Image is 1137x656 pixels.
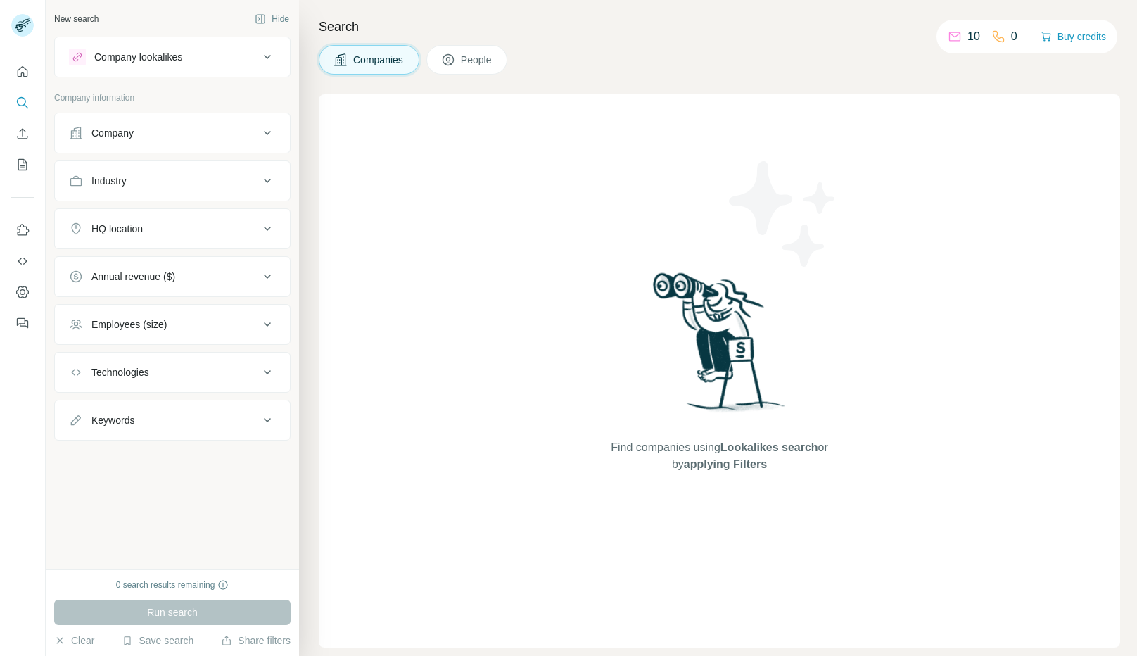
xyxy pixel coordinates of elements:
button: Company lookalikes [55,40,290,74]
button: Annual revenue ($) [55,260,290,294]
button: Industry [55,164,290,198]
button: Save search [122,633,193,648]
img: Surfe Illustration - Stars [720,151,846,277]
span: applying Filters [684,458,767,470]
span: People [461,53,493,67]
button: Keywords [55,403,290,437]
button: Hide [245,8,299,30]
button: Employees (size) [55,308,290,341]
div: Annual revenue ($) [91,270,175,284]
button: My lists [11,152,34,177]
div: Industry [91,174,127,188]
button: Dashboard [11,279,34,305]
span: Lookalikes search [720,441,818,453]
div: Company lookalikes [94,50,182,64]
button: Company [55,116,290,150]
button: Clear [54,633,94,648]
p: 10 [967,28,980,45]
span: Find companies using or by [606,439,832,473]
div: HQ location [91,222,143,236]
div: Technologies [91,365,149,379]
img: Surfe Illustration - Woman searching with binoculars [647,269,793,426]
div: Company [91,126,134,140]
button: Share filters [221,633,291,648]
button: HQ location [55,212,290,246]
button: Buy credits [1041,27,1106,46]
div: Employees (size) [91,317,167,332]
h4: Search [319,17,1120,37]
p: 0 [1011,28,1017,45]
span: Companies [353,53,405,67]
button: Enrich CSV [11,121,34,146]
button: Use Surfe API [11,248,34,274]
button: Feedback [11,310,34,336]
button: Technologies [55,355,290,389]
p: Company information [54,92,291,104]
div: Keywords [91,413,134,427]
div: New search [54,13,99,25]
button: Search [11,90,34,115]
div: 0 search results remaining [116,579,229,591]
button: Quick start [11,59,34,84]
button: Use Surfe on LinkedIn [11,217,34,243]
